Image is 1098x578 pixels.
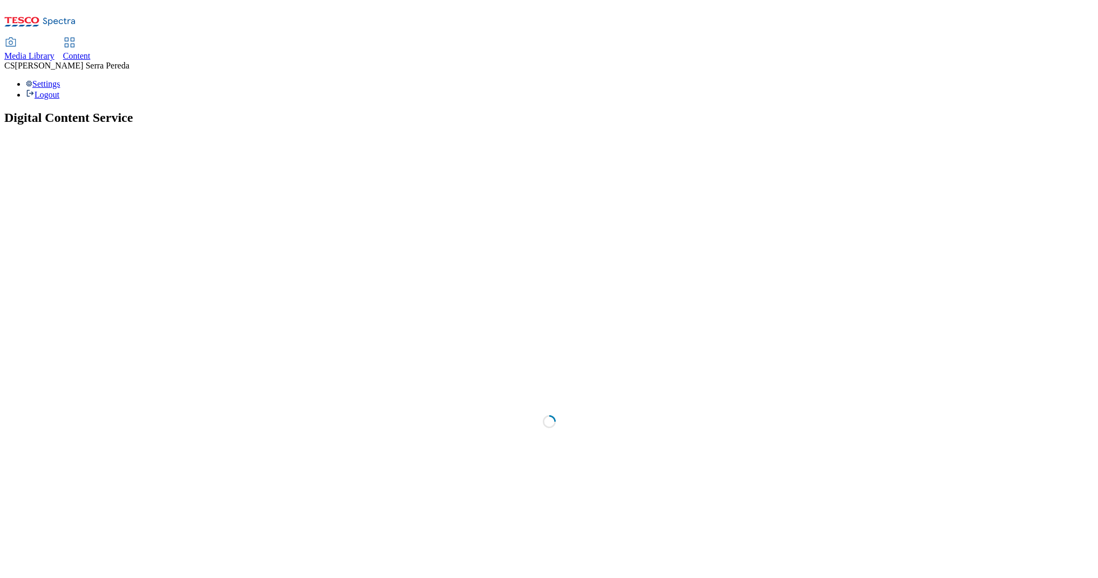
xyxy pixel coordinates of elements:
span: CS [4,61,15,70]
a: Content [63,38,91,61]
a: Settings [26,79,60,88]
h1: Digital Content Service [4,111,1094,125]
a: Logout [26,90,59,99]
span: Media Library [4,51,54,60]
a: Media Library [4,38,54,61]
span: Content [63,51,91,60]
span: [PERSON_NAME] Serra Pereda [15,61,129,70]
